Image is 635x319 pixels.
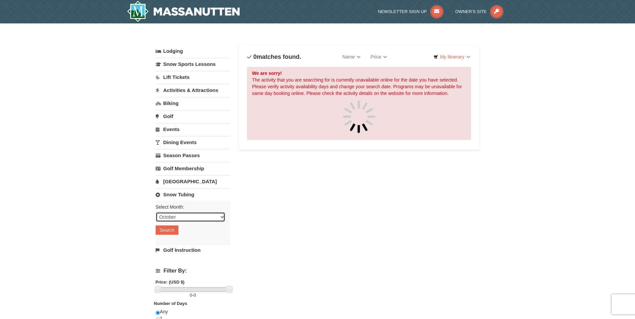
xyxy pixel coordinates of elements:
a: Activities & Attractions [156,84,230,96]
img: Massanutten Resort Logo [127,1,240,22]
h4: matches found. [247,54,301,60]
a: Golf [156,110,230,122]
a: Events [156,123,230,135]
span: 0 [253,54,257,60]
a: Newsletter Sign Up [378,9,444,14]
span: Newsletter Sign Up [378,9,427,14]
a: Golf Membership [156,162,230,175]
strong: Number of Days [154,301,187,306]
a: [GEOGRAPHIC_DATA] [156,175,230,188]
a: Price [366,50,392,64]
a: Lift Tickets [156,71,230,83]
img: spinner.gif [342,100,376,133]
a: Owner's Site [455,9,503,14]
label: Select Month: [156,204,225,210]
a: Season Passes [156,149,230,162]
a: Name [337,50,366,64]
a: Snow Sports Lessons [156,58,230,70]
button: Search [156,225,178,235]
div: The activity that you are searching for is currently unavailable online for the date you have sel... [247,67,471,140]
a: Dining Events [156,136,230,148]
a: Massanutten Resort [127,1,240,22]
a: Lodging [156,45,230,57]
label: - [156,292,230,299]
span: 0 [193,293,196,298]
a: Snow Tubing [156,188,230,201]
span: 0 [190,293,192,298]
span: Owner's Site [455,9,487,14]
a: Golf Instruction [156,244,230,256]
a: Biking [156,97,230,109]
h4: Filter By: [156,268,230,274]
strong: Price: (USD $) [156,280,185,285]
a: My Itinerary [429,52,474,62]
strong: We are sorry! [252,71,282,76]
